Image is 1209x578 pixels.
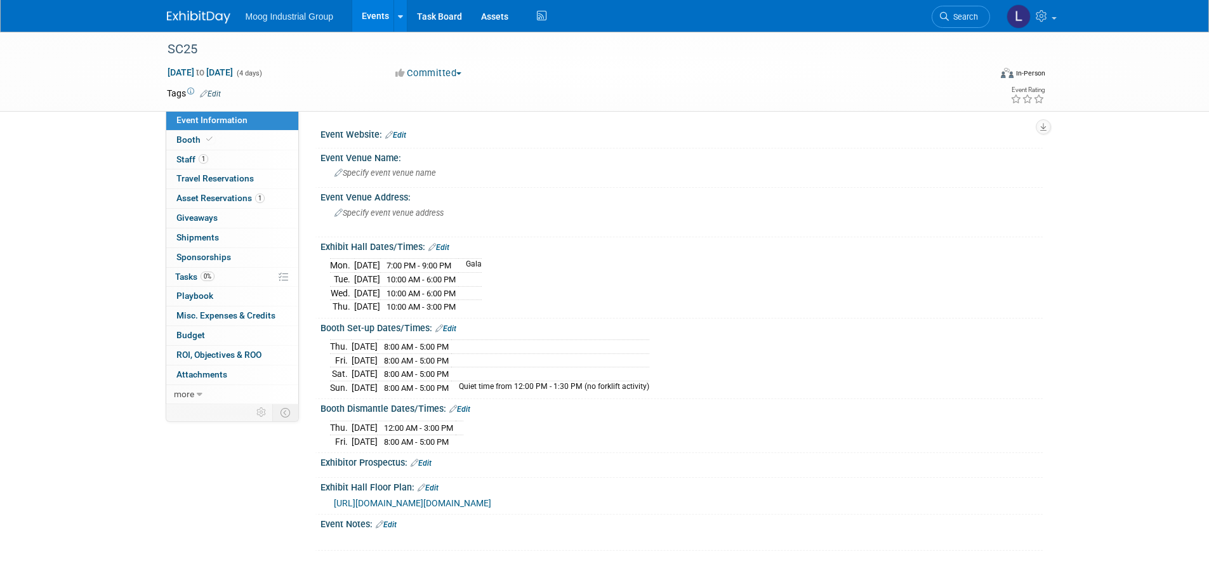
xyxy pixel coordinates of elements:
span: 1 [199,154,208,164]
div: Exhibit Hall Floor Plan: [320,478,1043,494]
a: Event Information [166,111,298,130]
a: Search [932,6,990,28]
span: Playbook [176,291,213,301]
td: [DATE] [352,367,378,381]
a: Edit [376,520,397,529]
button: Committed [391,67,466,80]
a: Edit [428,243,449,252]
div: Event Rating [1010,87,1045,93]
a: Budget [166,326,298,345]
span: 10:00 AM - 3:00 PM [386,302,456,312]
span: 8:00 AM - 5:00 PM [384,437,449,447]
a: ROI, Objectives & ROO [166,346,298,365]
div: Booth Dismantle Dates/Times: [320,399,1043,416]
span: 8:00 AM - 5:00 PM [384,342,449,351]
td: Tue. [330,273,354,287]
td: Fri. [330,435,352,448]
img: Format-Inperson.png [1001,68,1014,78]
span: Moog Industrial Group [246,11,334,22]
a: Staff1 [166,150,298,169]
td: [DATE] [354,286,380,300]
span: 8:00 AM - 5:00 PM [384,383,449,393]
span: Specify event venue name [334,168,436,178]
a: Attachments [166,365,298,384]
a: Booth [166,131,298,150]
a: Giveaways [166,209,298,228]
div: In-Person [1015,69,1045,78]
div: Event Venue Address: [320,188,1043,204]
a: [URL][DOMAIN_NAME][DOMAIN_NAME] [334,498,491,508]
a: Edit [435,324,456,333]
span: Shipments [176,232,219,242]
span: 8:00 AM - 5:00 PM [384,356,449,365]
td: Mon. [330,259,354,273]
a: Edit [418,483,439,492]
td: Fri. [330,353,352,367]
span: (4 days) [235,69,262,77]
td: Sun. [330,381,352,394]
span: Staff [176,154,208,164]
span: 0% [201,272,215,281]
div: Event Website: [320,125,1043,141]
td: [DATE] [352,353,378,367]
td: [DATE] [354,273,380,287]
td: [DATE] [352,381,378,394]
span: Budget [176,330,205,340]
a: Edit [385,131,406,140]
span: Asset Reservations [176,193,265,203]
td: Quiet time from 12:00 PM - 1:30 PM (no forklift activity) [451,381,649,394]
span: 10:00 AM - 6:00 PM [386,289,456,298]
div: Event Venue Name: [320,148,1043,164]
i: Booth reservation complete [206,136,213,143]
img: Laura Reilly [1007,4,1031,29]
td: Personalize Event Tab Strip [251,404,273,421]
span: [DATE] [DATE] [167,67,234,78]
a: Edit [411,459,432,468]
div: Event Notes: [320,515,1043,531]
a: Travel Reservations [166,169,298,188]
span: Misc. Expenses & Credits [176,310,275,320]
a: Edit [449,405,470,414]
a: Edit [200,89,221,98]
a: Misc. Expenses & Credits [166,306,298,325]
a: Shipments [166,228,298,247]
span: Attachments [176,369,227,379]
span: Search [949,12,978,22]
span: ROI, Objectives & ROO [176,350,261,360]
span: 10:00 AM - 6:00 PM [386,275,456,284]
td: Thu. [330,340,352,354]
td: Sat. [330,367,352,381]
td: [DATE] [352,435,378,448]
td: Toggle Event Tabs [272,404,298,421]
a: Sponsorships [166,248,298,267]
td: [DATE] [354,300,380,313]
span: Event Information [176,115,248,125]
td: Tags [167,87,221,100]
div: Booth Set-up Dates/Times: [320,319,1043,335]
a: Tasks0% [166,268,298,287]
img: ExhibitDay [167,11,230,23]
td: Wed. [330,286,354,300]
div: SC25 [163,38,971,61]
td: [DATE] [352,421,378,435]
span: to [194,67,206,77]
span: 8:00 AM - 5:00 PM [384,369,449,379]
td: Thu. [330,421,352,435]
div: Exhibitor Prospectus: [320,453,1043,470]
td: [DATE] [354,259,380,273]
a: more [166,385,298,404]
td: [DATE] [352,340,378,354]
span: Booth [176,135,215,145]
span: Sponsorships [176,252,231,262]
span: 12:00 AM - 3:00 PM [384,423,453,433]
td: Gala [458,259,482,273]
td: Thu. [330,300,354,313]
div: Event Format [915,66,1046,85]
span: Specify event venue address [334,208,444,218]
span: Tasks [175,272,215,282]
span: Giveaways [176,213,218,223]
span: more [174,389,194,399]
span: 7:00 PM - 9:00 PM [386,261,451,270]
a: Playbook [166,287,298,306]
